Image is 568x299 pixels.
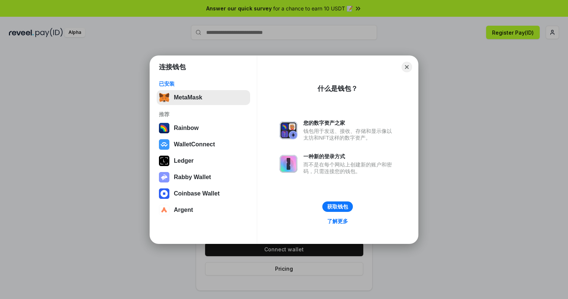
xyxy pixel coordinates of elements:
img: svg+xml,%3Csvg%20xmlns%3D%22http%3A%2F%2Fwww.w3.org%2F2000%2Fsvg%22%20width%3D%2228%22%20height%3... [159,156,169,166]
div: Ledger [174,158,194,164]
a: 了解更多 [323,216,352,226]
div: 您的数字资产之家 [303,120,396,126]
img: svg+xml,%3Csvg%20fill%3D%22none%22%20height%3D%2233%22%20viewBox%3D%220%200%2035%2033%22%20width%... [159,92,169,103]
button: MetaMask [157,90,250,105]
h1: 连接钱包 [159,63,186,71]
img: svg+xml,%3Csvg%20width%3D%2228%22%20height%3D%2228%22%20viewBox%3D%220%200%2028%2028%22%20fill%3D... [159,205,169,215]
div: WalletConnect [174,141,215,148]
div: 已安装 [159,80,248,87]
div: Rainbow [174,125,199,131]
button: Rabby Wallet [157,170,250,185]
button: WalletConnect [157,137,250,152]
div: Argent [174,207,193,213]
div: 推荐 [159,111,248,118]
div: 什么是钱包？ [317,84,358,93]
img: svg+xml,%3Csvg%20xmlns%3D%22http%3A%2F%2Fwww.w3.org%2F2000%2Fsvg%22%20fill%3D%22none%22%20viewBox... [159,172,169,182]
div: 钱包用于发送、接收、存储和显示像以太坊和NFT这样的数字资产。 [303,128,396,141]
div: Rabby Wallet [174,174,211,181]
div: 获取钱包 [327,203,348,210]
div: MetaMask [174,94,202,101]
button: Rainbow [157,121,250,136]
button: Argent [157,203,250,217]
div: 一种新的登录方式 [303,153,396,160]
img: svg+xml,%3Csvg%20width%3D%22120%22%20height%3D%22120%22%20viewBox%3D%220%200%20120%20120%22%20fil... [159,123,169,133]
button: Close [402,62,412,72]
img: svg+xml,%3Csvg%20width%3D%2228%22%20height%3D%2228%22%20viewBox%3D%220%200%2028%2028%22%20fill%3D... [159,139,169,150]
button: Coinbase Wallet [157,186,250,201]
button: Ledger [157,153,250,168]
img: svg+xml,%3Csvg%20width%3D%2228%22%20height%3D%2228%22%20viewBox%3D%220%200%2028%2028%22%20fill%3D... [159,188,169,199]
button: 获取钱包 [322,201,353,212]
img: svg+xml,%3Csvg%20xmlns%3D%22http%3A%2F%2Fwww.w3.org%2F2000%2Fsvg%22%20fill%3D%22none%22%20viewBox... [280,121,297,139]
img: svg+xml,%3Csvg%20xmlns%3D%22http%3A%2F%2Fwww.w3.org%2F2000%2Fsvg%22%20fill%3D%22none%22%20viewBox... [280,155,297,173]
div: Coinbase Wallet [174,190,220,197]
div: 了解更多 [327,218,348,225]
div: 而不是在每个网站上创建新的账户和密码，只需连接您的钱包。 [303,161,396,175]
